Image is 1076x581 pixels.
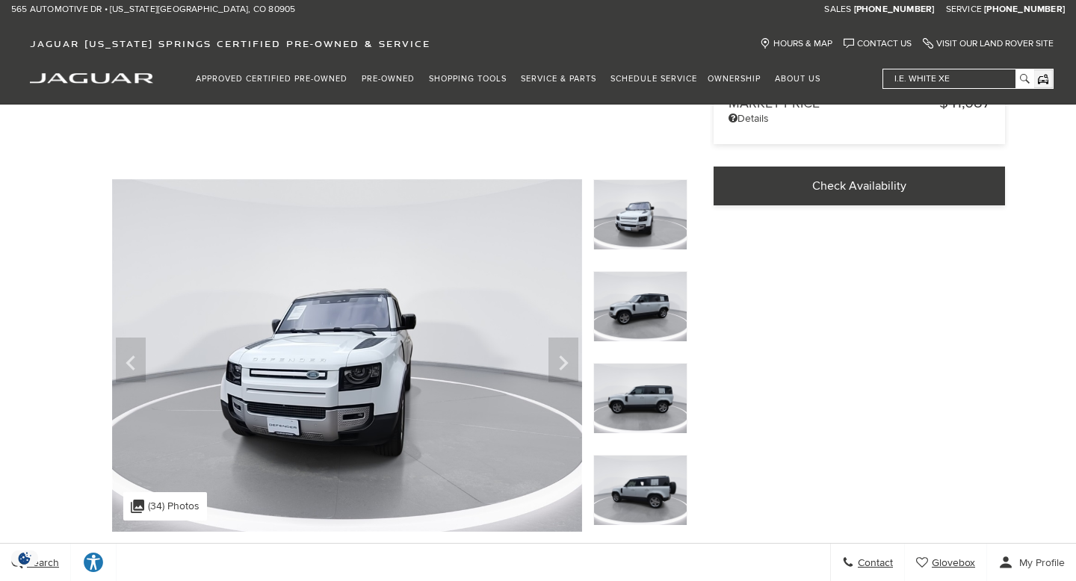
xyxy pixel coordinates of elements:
[770,66,829,92] a: About Us
[984,4,1065,16] a: [PHONE_NUMBER]
[702,66,770,92] a: Ownership
[191,66,829,92] nav: Main Navigation
[714,167,1005,205] a: Check Availability
[760,38,832,49] a: Hours & Map
[854,556,893,569] span: Contact
[883,69,1033,88] input: i.e. White XE
[71,551,116,574] div: Explore your accessibility options
[548,338,578,382] div: Next
[356,66,424,92] a: Pre-Owned
[605,66,702,92] a: Schedule Service
[1013,556,1065,569] span: My Profile
[22,38,438,49] a: Jaguar [US_STATE] Springs Certified Pre-Owned & Service
[923,38,1054,49] a: Visit Our Land Rover Site
[30,71,153,84] a: jaguar
[112,179,582,532] img: Used 2020 Fuji White Land Rover SE image 3
[11,4,295,16] a: 565 Automotive Dr • [US_STATE][GEOGRAPHIC_DATA], CO 80905
[116,338,146,382] div: Previous
[30,73,153,84] img: Jaguar
[7,550,42,566] section: Click to Open Cookie Consent Modal
[824,4,851,15] span: Sales
[593,455,687,526] img: Used 2020 Fuji White Land Rover SE image 6
[7,550,42,566] img: Opt-Out Icon
[593,179,687,250] img: Used 2020 Fuji White Land Rover SE image 3
[123,492,207,521] div: (34) Photos
[905,544,987,581] a: Glovebox
[593,363,687,434] img: Used 2020 Fuji White Land Rover SE image 5
[812,178,906,193] span: Check Availability
[71,544,117,581] a: Explore your accessibility options
[729,112,990,125] a: Details
[424,66,516,92] a: Shopping Tools
[844,38,912,49] a: Contact Us
[516,66,605,92] a: Service & Parts
[987,544,1076,581] button: Open user profile menu
[946,4,982,15] span: Service
[191,66,356,92] a: Approved Certified Pre-Owned
[30,38,430,49] span: Jaguar [US_STATE] Springs Certified Pre-Owned & Service
[854,4,935,16] a: [PHONE_NUMBER]
[593,271,687,342] img: Used 2020 Fuji White Land Rover SE image 4
[928,556,975,569] span: Glovebox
